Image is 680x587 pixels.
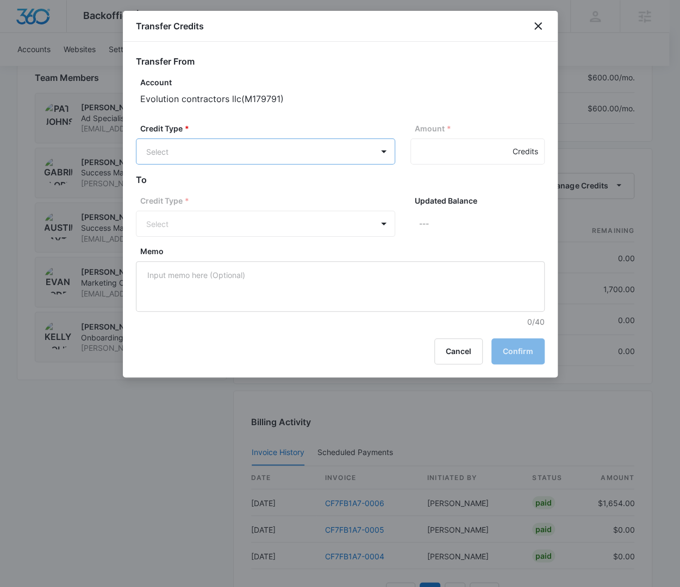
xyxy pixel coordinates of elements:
[136,173,545,186] h2: To
[140,77,545,88] p: Account
[17,28,26,37] img: website_grey.svg
[415,195,549,206] label: Updated Balance
[136,20,204,33] h1: Transfer Credits
[30,17,53,26] div: v 4.0.25
[140,195,400,206] label: Credit Type
[108,63,117,72] img: tab_keywords_by_traffic_grey.svg
[41,64,97,71] div: Domain Overview
[17,17,26,26] img: logo_orange.svg
[419,211,545,237] p: ---
[146,146,359,157] div: Select
[532,20,545,33] button: close
[140,92,545,105] p: Evolution contractors llc ( M179791 )
[415,123,549,134] label: Amount
[28,28,120,37] div: Domain: [DOMAIN_NAME]
[140,245,549,257] label: Memo
[120,64,183,71] div: Keywords by Traffic
[434,338,483,364] button: Cancel
[29,63,38,72] img: tab_domain_overview_orange.svg
[140,316,545,327] p: 0/40
[140,123,400,134] label: Credit Type
[513,138,538,165] div: Credits
[136,55,545,68] h2: Transfer From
